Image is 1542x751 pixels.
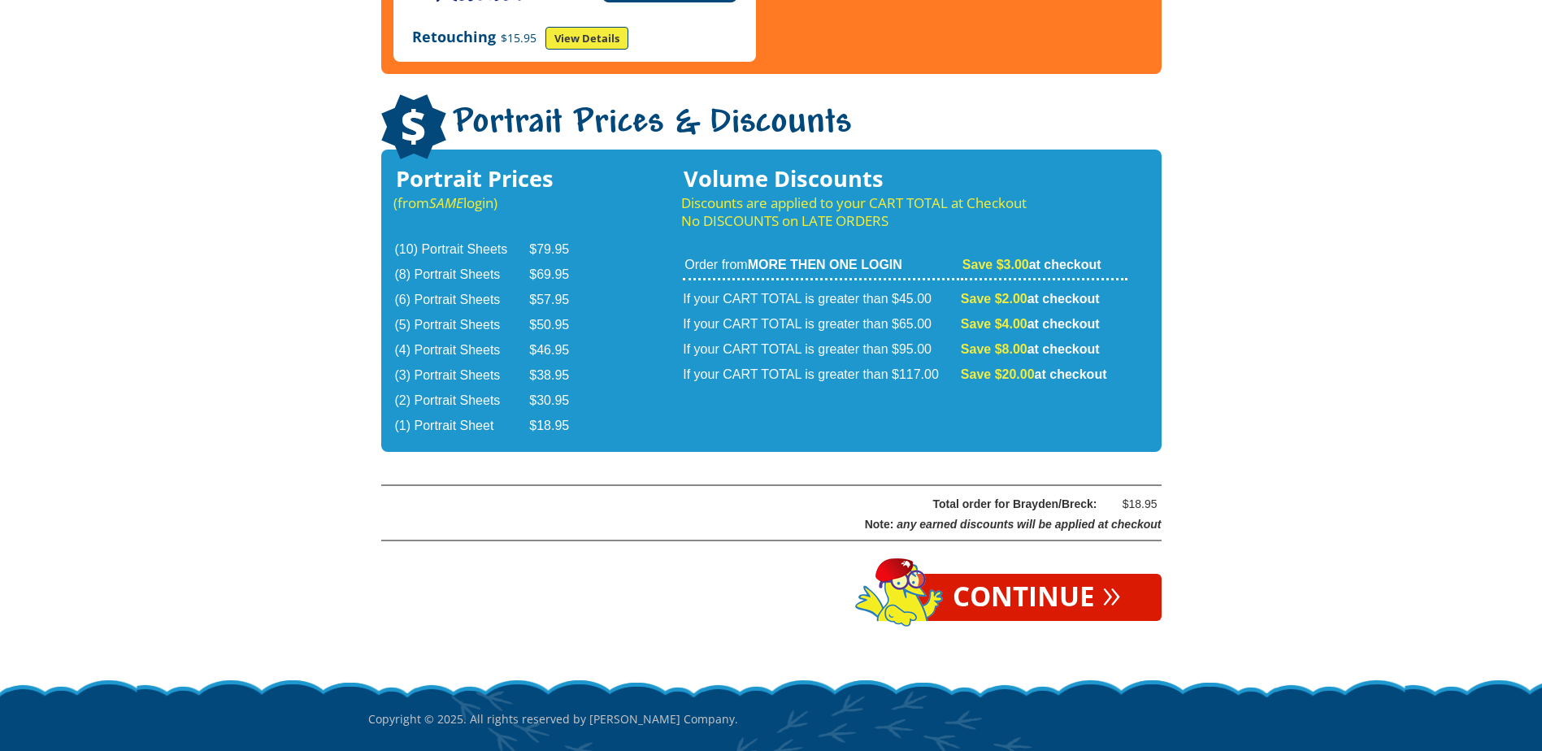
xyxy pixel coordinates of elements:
td: (5) Portrait Sheets [395,314,528,337]
td: $57.95 [529,289,589,312]
td: (6) Portrait Sheets [395,289,528,312]
td: $50.95 [529,314,589,337]
span: Save $3.00 [962,258,1029,271]
td: $79.95 [529,238,589,262]
h3: Portrait Prices [393,170,592,188]
td: $30.95 [529,389,589,413]
span: Save $4.00 [961,317,1027,331]
p: Discounts are applied to your CART TOTAL at Checkout No DISCOUNTS on LATE ORDERS [681,194,1128,230]
span: Save $8.00 [961,342,1027,356]
strong: at checkout [961,292,1100,306]
td: (4) Portrait Sheets [395,339,528,362]
h3: Volume Discounts [681,170,1128,188]
td: If your CART TOTAL is greater than $117.00 [683,363,959,387]
span: any earned discounts will be applied at checkout [897,518,1161,531]
td: If your CART TOTAL is greater than $45.00 [683,282,959,311]
strong: MORE THEN ONE LOGIN [748,258,902,271]
td: $38.95 [529,364,589,388]
span: Note: [865,518,894,531]
div: Total order for Brayden/Breck: [423,494,1097,514]
p: (from login) [393,194,592,212]
td: (1) Portrait Sheet [395,415,528,438]
span: » [1102,584,1121,601]
td: $46.95 [529,339,589,362]
strong: at checkout [961,367,1107,381]
span: $15.95 [496,30,541,46]
td: $18.95 [529,415,589,438]
span: Save $20.00 [961,367,1035,381]
td: $69.95 [529,263,589,287]
td: If your CART TOTAL is greater than $65.00 [683,313,959,336]
strong: at checkout [961,317,1100,331]
td: (2) Portrait Sheets [395,389,528,413]
em: SAME [429,193,463,212]
td: Order from [683,256,959,280]
td: If your CART TOTAL is greater than $95.00 [683,338,959,362]
strong: at checkout [962,258,1101,271]
td: (10) Portrait Sheets [395,238,528,262]
h1: Portrait Prices & Discounts [381,94,1162,162]
p: Retouching [412,27,737,50]
td: (8) Portrait Sheets [395,263,528,287]
a: View Details [545,27,628,50]
span: Save $2.00 [961,292,1027,306]
strong: at checkout [961,342,1100,356]
a: Continue» [912,574,1162,621]
td: (3) Portrait Sheets [395,364,528,388]
div: $18.95 [1109,494,1158,514]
